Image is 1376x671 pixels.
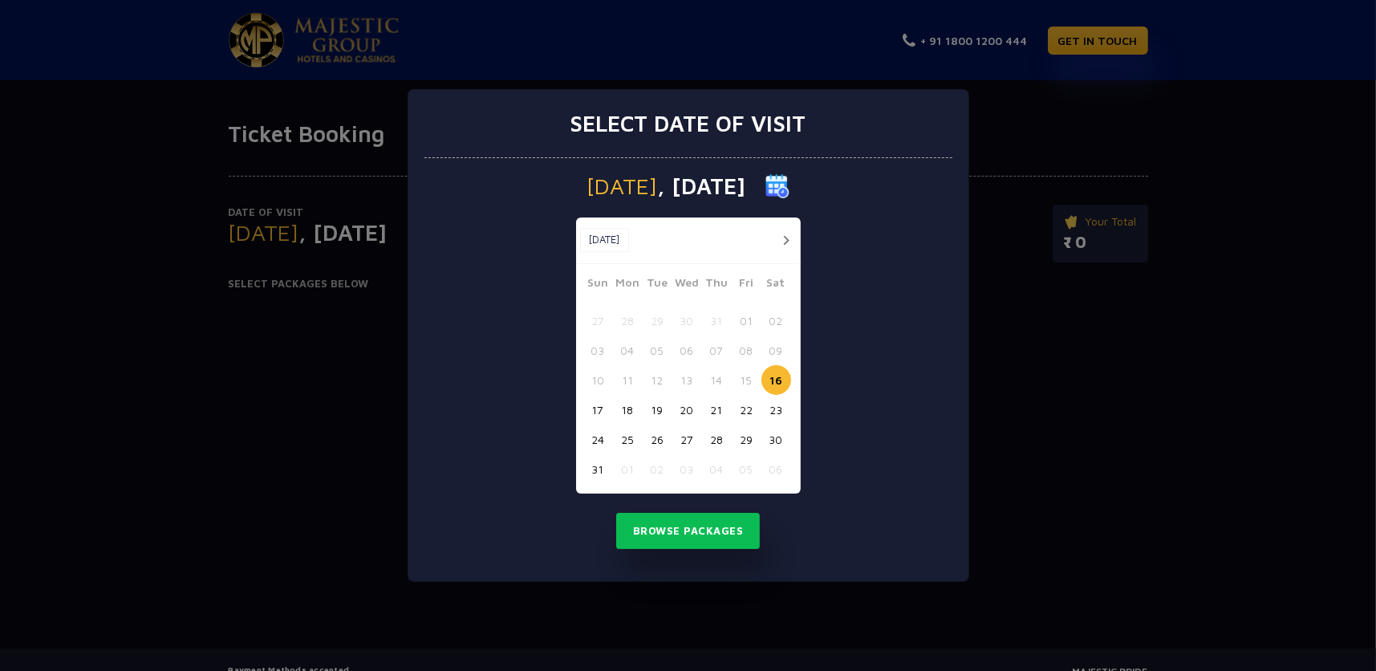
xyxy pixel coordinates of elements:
span: Tue [643,274,672,296]
button: 03 [583,335,613,365]
button: [DATE] [580,228,629,252]
button: 06 [761,454,791,484]
button: 19 [643,395,672,425]
button: 15 [732,365,761,395]
button: 10 [583,365,613,395]
button: 13 [672,365,702,395]
button: 30 [761,425,791,454]
span: Mon [613,274,643,296]
button: 27 [672,425,702,454]
button: 31 [702,306,732,335]
button: 28 [702,425,732,454]
button: 21 [702,395,732,425]
button: 04 [702,454,732,484]
button: 23 [761,395,791,425]
button: 30 [672,306,702,335]
span: [DATE] [587,175,658,197]
button: 24 [583,425,613,454]
button: 20 [672,395,702,425]
button: 17 [583,395,613,425]
button: 07 [702,335,732,365]
button: 04 [613,335,643,365]
img: calender icon [765,174,789,198]
span: Wed [672,274,702,296]
button: 01 [732,306,761,335]
button: 29 [643,306,672,335]
button: 02 [643,454,672,484]
button: 08 [732,335,761,365]
button: 05 [643,335,672,365]
button: 16 [761,365,791,395]
button: 09 [761,335,791,365]
span: Sat [761,274,791,296]
span: Fri [732,274,761,296]
button: 01 [613,454,643,484]
button: 29 [732,425,761,454]
button: 28 [613,306,643,335]
button: 11 [613,365,643,395]
button: 12 [643,365,672,395]
button: 22 [732,395,761,425]
button: 18 [613,395,643,425]
button: 03 [672,454,702,484]
button: 02 [761,306,791,335]
button: 31 [583,454,613,484]
button: Browse Packages [616,513,761,550]
span: , [DATE] [658,175,746,197]
span: Thu [702,274,732,296]
button: 25 [613,425,643,454]
span: Sun [583,274,613,296]
h3: Select date of visit [570,110,806,137]
button: 26 [643,425,672,454]
button: 27 [583,306,613,335]
button: 06 [672,335,702,365]
button: 14 [702,365,732,395]
button: 05 [732,454,761,484]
